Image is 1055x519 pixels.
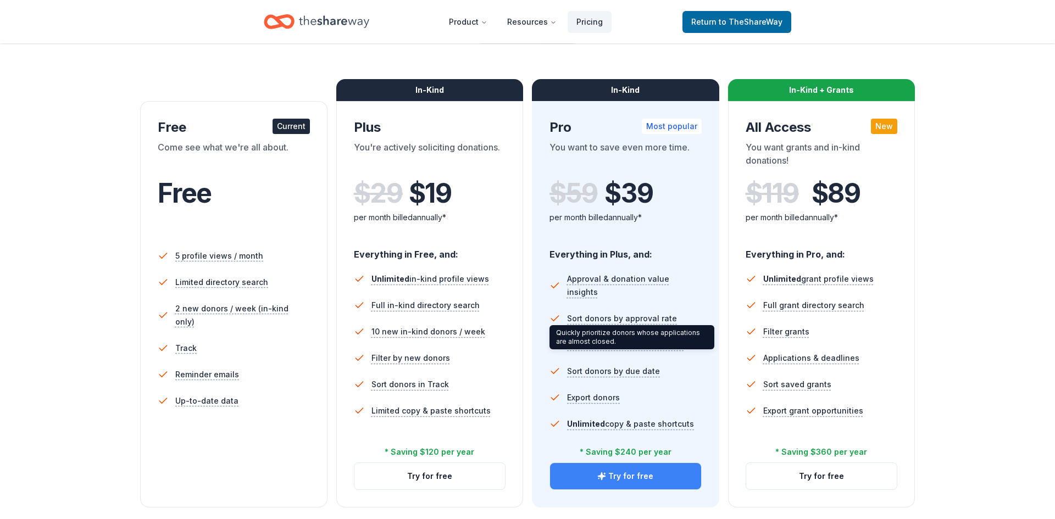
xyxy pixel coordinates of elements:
button: Try for free [550,463,701,489]
button: Try for free [746,463,897,489]
span: Return [691,15,782,29]
span: $ 89 [812,178,860,209]
div: You want to save even more time. [549,141,702,171]
button: Try for free [354,463,506,489]
div: * Saving $360 per year [775,445,867,459]
span: copy & paste shortcuts [567,419,694,428]
nav: Main [440,9,612,35]
span: Sort donors by due date [567,365,660,378]
a: Pricing [568,11,612,33]
span: $ 19 [409,178,452,209]
div: Most popular [642,119,702,134]
div: Everything in Plus, and: [549,238,702,261]
div: In-Kind [336,79,524,101]
div: Free [158,119,310,136]
div: per month billed annually* [354,211,506,224]
span: Export donors [567,391,620,404]
div: Quickly prioritize donors whose applications are almost closed. [549,325,714,349]
span: Export grant opportunities [763,404,863,417]
div: New [871,119,897,134]
div: In-Kind + Grants [728,79,915,101]
div: per month billed annually* [549,211,702,224]
span: Unlimited [567,419,605,428]
span: Limited copy & paste shortcuts [371,404,491,417]
div: You want grants and in-kind donations! [746,141,898,171]
button: Product [440,11,496,33]
span: $ 39 [604,178,653,209]
span: Sort saved grants [763,378,831,391]
span: Sort donors by approval rate [567,312,677,325]
div: Pro [549,119,702,136]
div: You're actively soliciting donations. [354,141,506,171]
a: Home [264,9,369,35]
span: grant profile views [763,274,874,283]
div: per month billed annually* [746,211,898,224]
span: 10 new in-kind donors / week [371,325,485,338]
div: * Saving $120 per year [385,445,474,459]
span: Approval & donation value insights [567,272,702,299]
span: Up-to-date data [175,394,238,408]
span: 5 profile views / month [175,249,263,263]
span: Filter by new donors [371,351,450,365]
button: Resources [498,11,565,33]
span: Free [158,177,212,209]
span: Applications & deadlines [763,351,859,365]
a: Returnto TheShareWay [682,11,791,33]
div: Come see what we're all about. [158,141,310,171]
div: In-Kind [532,79,719,101]
div: * Saving $240 per year [580,445,671,459]
span: Filter grants [763,325,809,338]
span: 2 new donors / week (in-kind only) [175,302,310,328]
span: Sort donors in Track [371,378,449,391]
span: Track [175,342,197,355]
span: Unlimited [763,274,801,283]
div: Everything in Pro, and: [746,238,898,261]
span: Limited directory search [175,276,268,289]
div: Current [273,119,310,134]
span: to TheShareWay [719,17,782,26]
span: Full in-kind directory search [371,299,480,312]
span: in-kind profile views [371,274,489,283]
span: Full grant directory search [763,299,864,312]
span: Reminder emails [175,368,239,381]
div: Plus [354,119,506,136]
div: All Access [746,119,898,136]
div: Everything in Free, and: [354,238,506,261]
span: Unlimited [371,274,409,283]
